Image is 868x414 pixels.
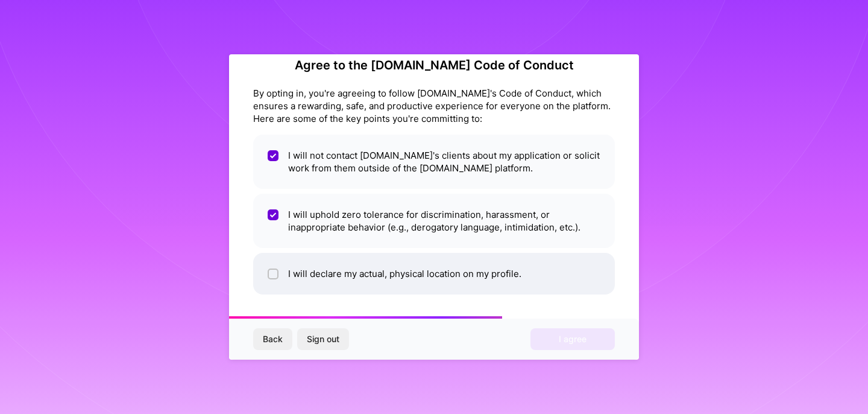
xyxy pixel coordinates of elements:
[263,333,283,345] span: Back
[253,58,615,72] h2: Agree to the [DOMAIN_NAME] Code of Conduct
[307,333,339,345] span: Sign out
[253,328,292,350] button: Back
[253,135,615,189] li: I will not contact [DOMAIN_NAME]'s clients about my application or solicit work from them outside...
[253,87,615,125] div: By opting in, you're agreeing to follow [DOMAIN_NAME]'s Code of Conduct, which ensures a rewardin...
[297,328,349,350] button: Sign out
[253,194,615,248] li: I will uphold zero tolerance for discrimination, harassment, or inappropriate behavior (e.g., der...
[253,253,615,295] li: I will declare my actual, physical location on my profile.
